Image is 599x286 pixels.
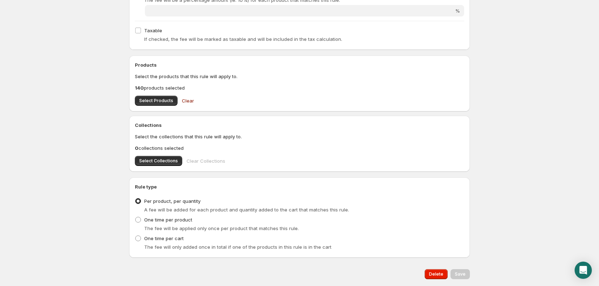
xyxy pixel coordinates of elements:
button: Delete [425,269,448,279]
div: Open Intercom Messenger [575,262,592,279]
h2: Products [135,61,464,68]
b: 0 [135,145,138,151]
span: The fee will be applied only once per product that matches this rule. [144,225,299,231]
span: Taxable [144,28,162,33]
span: If checked, the fee will be marked as taxable and will be included in the tax calculation. [144,36,342,42]
span: Delete [429,271,443,277]
h2: Rule type [135,183,464,190]
span: Select Collections [139,158,178,164]
span: % [455,8,460,14]
h2: Collections [135,121,464,129]
b: 140 [135,85,144,91]
span: Per product, per quantity [144,198,201,204]
p: collections selected [135,144,464,152]
p: Select the collections that this rule will apply to. [135,133,464,140]
button: Select Collections [135,156,182,166]
span: Select Products [139,98,173,104]
p: products selected [135,84,464,91]
span: A fee will be added for each product and quantity added to the cart that matches this rule. [144,207,349,213]
span: The fee will only added once in total if one of the products in this rule is in the cart [144,244,331,250]
button: Clear [178,94,198,108]
button: Select Products [135,96,178,106]
p: Select the products that this rule will apply to. [135,73,464,80]
span: One time per cart [144,235,184,241]
span: Clear [182,97,194,104]
span: One time per product [144,217,192,223]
